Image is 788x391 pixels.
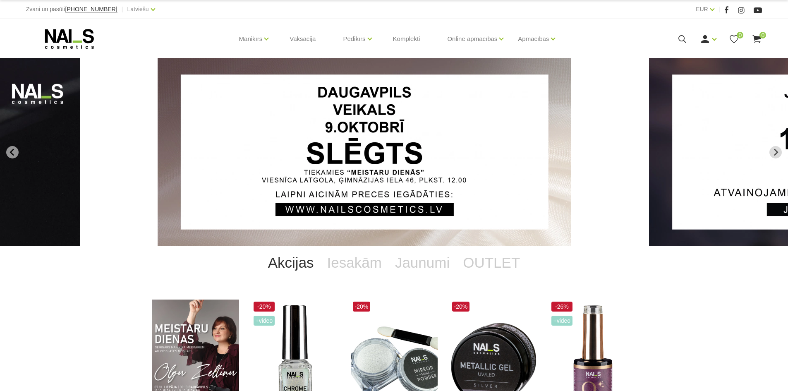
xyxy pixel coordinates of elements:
a: Apmācības [518,22,549,55]
a: 0 [752,34,762,44]
a: Latviešu [127,4,149,14]
button: Next slide [769,146,782,158]
a: EUR [696,4,708,14]
li: 1 of 13 [158,58,630,246]
span: | [719,4,720,14]
a: Manikīrs [239,22,263,55]
a: Online apmācības [447,22,497,55]
a: [PHONE_NUMBER] [65,6,117,12]
a: OUTLET [456,246,527,279]
span: 0 [737,32,743,38]
a: Vaksācija [283,19,322,59]
span: 0 [759,32,766,38]
span: -20% [452,302,470,312]
a: Pedikīrs [343,22,365,55]
span: -20% [254,302,275,312]
a: Akcijas [261,246,321,279]
span: -20% [353,302,371,312]
a: Jaunumi [388,246,456,279]
a: Komplekti [386,19,427,59]
a: 0 [729,34,739,44]
span: -26% [551,302,573,312]
span: | [122,4,123,14]
button: Go to last slide [6,146,19,158]
span: +Video [254,316,275,326]
span: +Video [551,316,573,326]
div: Zvani un pasūti [26,4,117,14]
a: Iesakām [321,246,388,279]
